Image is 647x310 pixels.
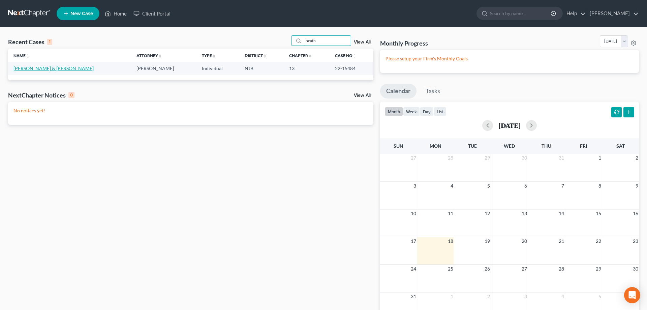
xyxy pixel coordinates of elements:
[598,154,602,162] span: 1
[487,292,491,301] span: 2
[632,237,639,245] span: 23
[598,292,602,301] span: 5
[598,182,602,190] span: 8
[521,237,528,245] span: 20
[542,143,551,149] span: Thu
[595,265,602,273] span: 29
[304,36,351,46] input: Search by name...
[558,154,565,162] span: 31
[595,237,602,245] span: 22
[354,40,371,45] a: View All
[196,62,239,75] td: Individual
[586,7,639,20] a: [PERSON_NAME]
[434,107,446,116] button: list
[289,53,312,58] a: Chapterunfold_more
[632,209,639,218] span: 16
[420,107,434,116] button: day
[558,237,565,245] span: 21
[410,292,417,301] span: 31
[484,154,491,162] span: 29
[595,209,602,218] span: 15
[263,54,267,58] i: unfold_more
[498,122,521,129] h2: [DATE]
[386,55,634,62] p: Please setup your Firm's Monthly Goals
[484,265,491,273] span: 26
[130,7,174,20] a: Client Portal
[450,292,454,301] span: 1
[521,154,528,162] span: 30
[635,154,639,162] span: 2
[484,209,491,218] span: 12
[245,53,267,58] a: Districtunfold_more
[447,154,454,162] span: 28
[410,237,417,245] span: 17
[136,53,162,58] a: Attorneyunfold_more
[521,265,528,273] span: 27
[447,237,454,245] span: 18
[13,53,30,58] a: Nameunfold_more
[632,265,639,273] span: 30
[13,107,368,114] p: No notices yet!
[410,265,417,273] span: 24
[580,143,587,149] span: Fri
[410,154,417,162] span: 27
[484,237,491,245] span: 19
[521,209,528,218] span: 13
[308,54,312,58] i: unfold_more
[561,182,565,190] span: 7
[158,54,162,58] i: unfold_more
[413,182,417,190] span: 3
[352,54,357,58] i: unfold_more
[403,107,420,116] button: week
[8,91,74,99] div: NextChapter Notices
[558,209,565,218] span: 14
[624,287,640,303] div: Open Intercom Messenger
[410,209,417,218] span: 10
[70,11,93,16] span: New Case
[450,182,454,190] span: 4
[212,54,216,58] i: unfold_more
[13,65,94,71] a: [PERSON_NAME] & [PERSON_NAME]
[490,7,552,20] input: Search by name...
[202,53,216,58] a: Typeunfold_more
[504,143,515,149] span: Wed
[561,292,565,301] span: 4
[26,54,30,58] i: unfold_more
[8,38,52,46] div: Recent Cases
[394,143,403,149] span: Sun
[380,39,428,47] h3: Monthly Progress
[558,265,565,273] span: 28
[335,53,357,58] a: Case Nounfold_more
[487,182,491,190] span: 5
[239,62,284,75] td: NJB
[385,107,403,116] button: month
[68,92,74,98] div: 0
[101,7,130,20] a: Home
[47,39,52,45] div: 1
[131,62,196,75] td: [PERSON_NAME]
[563,7,586,20] a: Help
[430,143,441,149] span: Mon
[616,143,625,149] span: Sat
[330,62,373,75] td: 22-15484
[447,209,454,218] span: 11
[284,62,329,75] td: 13
[524,182,528,190] span: 6
[354,93,371,98] a: View All
[635,182,639,190] span: 9
[524,292,528,301] span: 3
[468,143,477,149] span: Tue
[380,84,417,98] a: Calendar
[447,265,454,273] span: 25
[420,84,446,98] a: Tasks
